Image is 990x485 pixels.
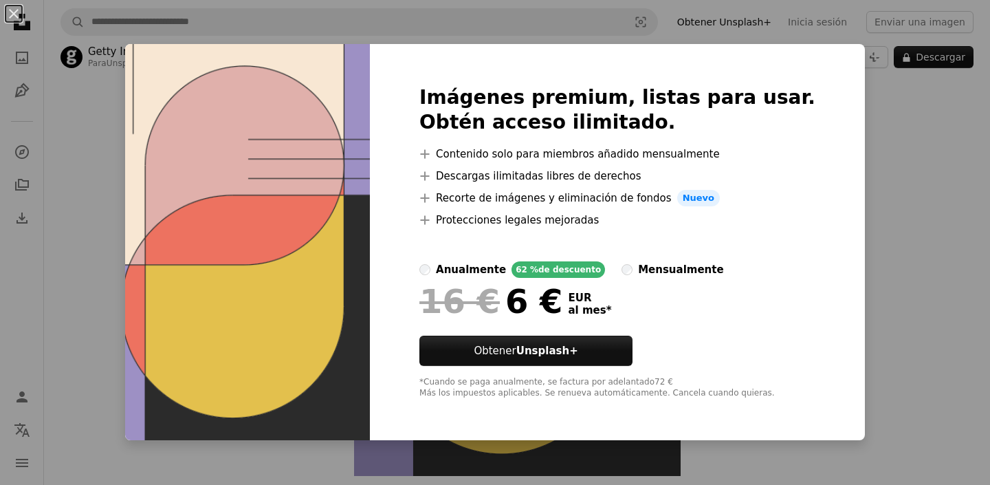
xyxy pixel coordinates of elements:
[419,85,815,135] h2: Imágenes premium, listas para usar. Obtén acceso ilimitado.
[568,304,611,316] span: al mes *
[419,264,430,275] input: anualmente62 %de descuento
[516,345,578,357] strong: Unsplash+
[419,212,815,228] li: Protecciones legales mejoradas
[419,336,632,366] button: ObtenerUnsplash+
[511,261,605,278] div: 62 % de descuento
[638,261,723,278] div: mensualmente
[419,283,500,319] span: 16 €
[419,190,815,206] li: Recorte de imágenes y eliminación de fondos
[125,44,370,440] img: premium_vector-1689096881702-11d50135065f
[419,283,562,319] div: 6 €
[419,168,815,184] li: Descargas ilimitadas libres de derechos
[419,377,815,399] div: *Cuando se paga anualmente, se factura por adelantado 72 € Más los impuestos aplicables. Se renue...
[677,190,720,206] span: Nuevo
[419,146,815,162] li: Contenido solo para miembros añadido mensualmente
[568,292,611,304] span: EUR
[436,261,506,278] div: anualmente
[621,264,632,275] input: mensualmente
